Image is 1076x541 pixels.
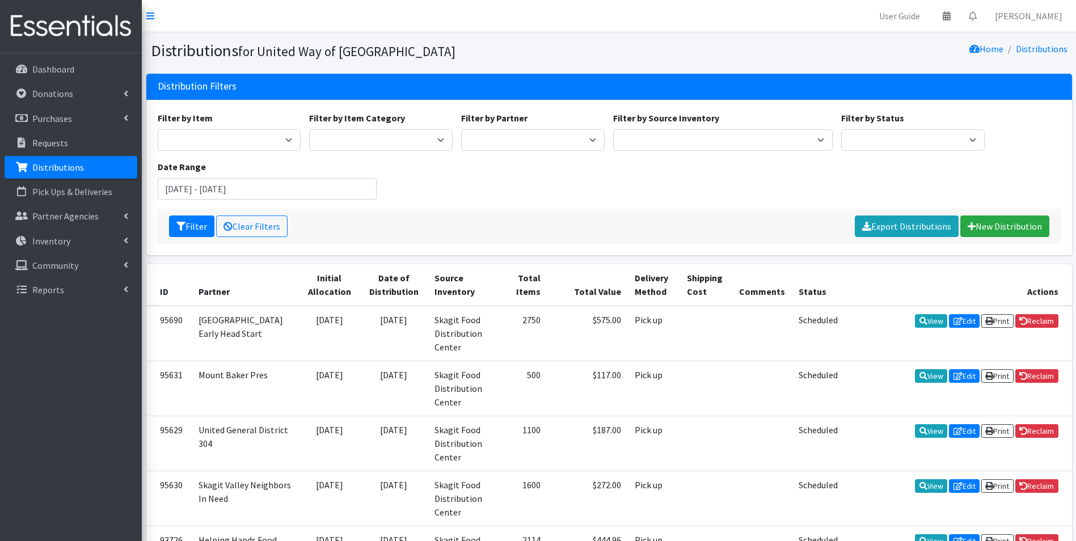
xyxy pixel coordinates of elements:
a: Dashboard [5,58,137,81]
th: Initial Allocation [299,264,360,306]
th: Status [792,264,845,306]
th: Date of Distribution [360,264,428,306]
a: Clear Filters [216,215,288,237]
button: Filter [169,215,214,237]
td: Skagit Food Distribution Center [428,471,500,526]
p: Reports [32,284,64,295]
a: Reclaim [1015,424,1058,438]
a: Requests [5,132,137,154]
td: 2750 [500,306,547,361]
h1: Distributions [151,41,605,61]
th: Source Inventory [428,264,500,306]
label: Filter by Status [841,111,904,125]
a: Purchases [5,107,137,130]
th: Actions [845,264,1072,306]
td: $272.00 [547,471,628,526]
td: 1100 [500,416,547,471]
label: Date Range [158,160,206,174]
p: Partner Agencies [32,210,99,222]
a: Reports [5,278,137,301]
a: Community [5,254,137,277]
a: Partner Agencies [5,205,137,227]
p: Purchases [32,113,72,124]
td: $187.00 [547,416,628,471]
a: View [915,369,947,383]
td: [DATE] [360,306,428,361]
a: Print [981,424,1014,438]
a: Distributions [1016,43,1067,54]
td: 95690 [146,306,192,361]
td: Pick up [628,306,680,361]
p: Requests [32,137,68,149]
p: Dashboard [32,64,74,75]
label: Filter by Partner [461,111,528,125]
td: Mount Baker Pres [192,361,299,416]
th: Shipping Cost [680,264,733,306]
td: Pick up [628,361,680,416]
a: Edit [949,314,980,328]
a: View [915,424,947,438]
label: Filter by Source Inventory [613,111,719,125]
p: Donations [32,88,73,99]
a: Donations [5,82,137,105]
td: Skagit Valley Neighbors In Need [192,471,299,526]
td: 500 [500,361,547,416]
td: [DATE] [360,416,428,471]
td: Pick up [628,471,680,526]
a: [PERSON_NAME] [986,5,1071,27]
td: United General District 304 [192,416,299,471]
small: for United Way of [GEOGRAPHIC_DATA] [238,43,455,60]
a: Home [969,43,1003,54]
a: Reclaim [1015,314,1058,328]
td: Scheduled [792,361,845,416]
th: Partner [192,264,299,306]
td: 95630 [146,471,192,526]
a: New Distribution [960,215,1049,237]
td: [DATE] [299,471,360,526]
input: January 1, 2011 - December 31, 2011 [158,178,377,200]
a: Reclaim [1015,479,1058,493]
a: Reclaim [1015,369,1058,383]
a: Print [981,369,1014,383]
th: Total Value [547,264,628,306]
label: Filter by Item Category [309,111,405,125]
th: Comments [732,264,792,306]
img: HumanEssentials [5,7,137,45]
a: Export Distributions [855,215,959,237]
a: Distributions [5,156,137,179]
th: Total Items [500,264,547,306]
p: Pick Ups & Deliveries [32,186,112,197]
a: Edit [949,424,980,438]
td: Scheduled [792,471,845,526]
a: Edit [949,479,980,493]
td: Skagit Food Distribution Center [428,416,500,471]
td: $575.00 [547,306,628,361]
th: ID [146,264,192,306]
td: $117.00 [547,361,628,416]
td: [DATE] [299,416,360,471]
a: Inventory [5,230,137,252]
a: Pick Ups & Deliveries [5,180,137,203]
th: Delivery Method [628,264,680,306]
a: Print [981,479,1014,493]
a: Print [981,314,1014,328]
td: Scheduled [792,306,845,361]
td: Skagit Food Distribution Center [428,361,500,416]
a: User Guide [870,5,929,27]
p: Distributions [32,162,84,173]
h3: Distribution Filters [158,81,237,92]
label: Filter by Item [158,111,213,125]
td: 1600 [500,471,547,526]
p: Community [32,260,78,271]
a: View [915,314,947,328]
td: [DATE] [299,306,360,361]
td: [GEOGRAPHIC_DATA] Early Head Start [192,306,299,361]
a: View [915,479,947,493]
p: Inventory [32,235,70,247]
td: [DATE] [360,361,428,416]
td: 95629 [146,416,192,471]
td: Scheduled [792,416,845,471]
td: [DATE] [360,471,428,526]
td: Pick up [628,416,680,471]
td: 95631 [146,361,192,416]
